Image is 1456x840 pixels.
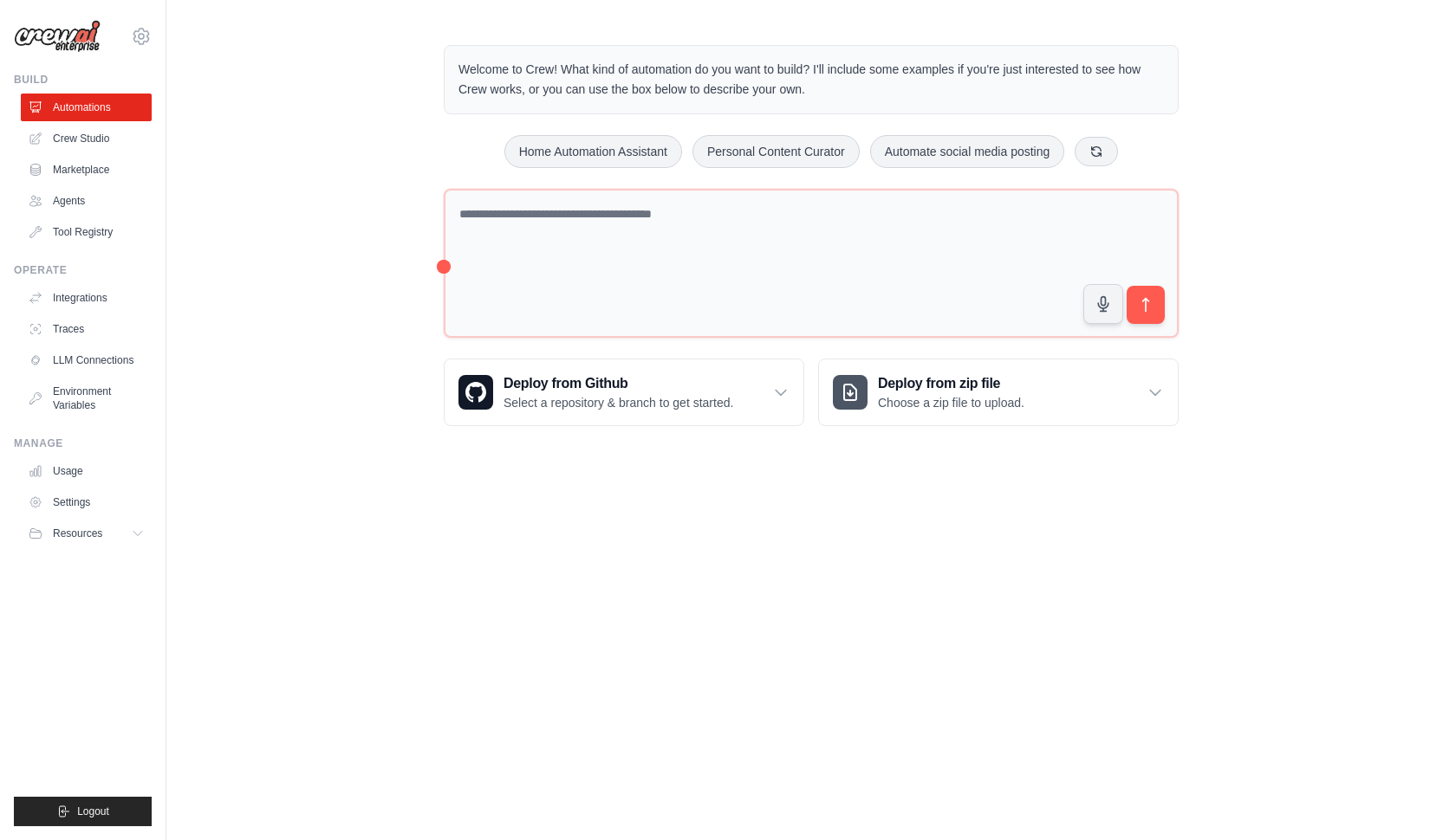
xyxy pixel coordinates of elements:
[21,94,152,121] a: Automations
[21,315,152,343] a: Traces
[21,346,152,374] a: LLM Connections
[21,284,152,312] a: Integrations
[21,156,152,184] a: Marketplace
[504,373,733,394] h3: Deploy from Github
[21,378,152,419] a: Environment Variables
[504,135,682,168] button: Home Automation Assistant
[21,125,152,152] a: Crew Studio
[14,263,152,277] div: Operate
[692,135,860,168] button: Personal Content Curator
[14,20,101,53] img: Logo
[14,73,152,87] div: Build
[21,457,152,485] a: Usage
[21,218,152,246] a: Tool Registry
[21,488,152,516] a: Settings
[77,804,109,818] span: Logout
[458,60,1164,100] p: Welcome to Crew! What kind of automation do you want to build? I'll include some examples if you'...
[14,436,152,450] div: Manage
[21,520,152,547] button: Resources
[504,394,733,411] p: Select a repository & branch to get started.
[878,373,1024,394] h3: Deploy from zip file
[14,797,152,826] button: Logout
[53,527,102,540] span: Resources
[878,394,1024,411] p: Choose a zip file to upload.
[870,135,1065,168] button: Automate social media posting
[21,187,152,215] a: Agents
